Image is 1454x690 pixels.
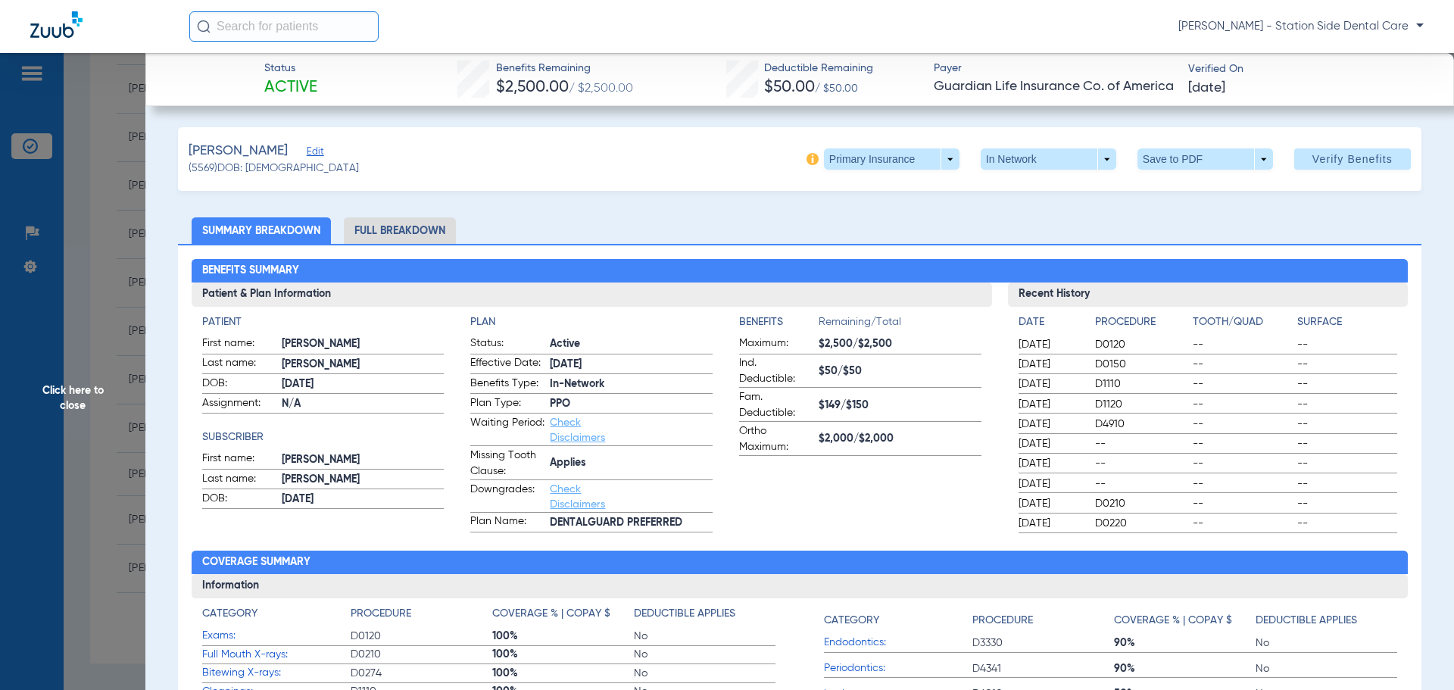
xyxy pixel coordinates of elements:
[819,336,981,352] span: $2,500/$2,500
[764,61,873,76] span: Deductible Remaining
[1019,496,1082,511] span: [DATE]
[1019,314,1082,330] h4: Date
[1297,456,1397,471] span: --
[824,613,879,629] h4: Category
[972,606,1114,634] app-breakdown-title: Procedure
[815,83,858,94] span: / $50.00
[351,606,492,627] app-breakdown-title: Procedure
[351,666,492,681] span: D0274
[470,448,544,479] span: Missing Tooth Clause:
[634,629,775,644] span: No
[282,452,445,468] span: [PERSON_NAME]
[470,376,544,394] span: Benefits Type:
[824,660,972,676] span: Periodontics:
[1193,357,1293,372] span: --
[550,376,713,392] span: In-Network
[550,515,713,531] span: DENTALGUARD PREFERRED
[1193,337,1293,352] span: --
[1297,476,1397,492] span: --
[202,376,276,394] span: DOB:
[819,431,981,447] span: $2,000/$2,000
[1193,456,1293,471] span: --
[739,423,813,455] span: Ortho Maximum:
[739,389,813,421] span: Fam. Deductible:
[1095,397,1187,412] span: D1120
[202,336,276,354] span: First name:
[492,647,634,662] span: 100%
[307,146,320,161] span: Edit
[192,259,1409,283] h2: Benefits Summary
[202,628,351,644] span: Exams:
[739,355,813,387] span: Ind. Deductible:
[972,635,1114,651] span: D3330
[1095,476,1187,492] span: --
[1019,417,1082,432] span: [DATE]
[492,629,634,644] span: 100%
[1019,314,1082,336] app-breakdown-title: Date
[807,153,819,165] img: info-icon
[202,395,276,414] span: Assignment:
[819,364,981,379] span: $50/$50
[470,355,544,373] span: Effective Date:
[496,80,569,95] span: $2,500.00
[634,647,775,662] span: No
[634,606,735,622] h4: Deductible Applies
[470,336,544,354] span: Status:
[282,492,445,507] span: [DATE]
[1019,516,1082,531] span: [DATE]
[1019,357,1082,372] span: [DATE]
[492,666,634,681] span: 100%
[202,606,351,627] app-breakdown-title: Category
[1137,148,1273,170] button: Save to PDF
[264,77,317,98] span: Active
[739,314,819,336] app-breakdown-title: Benefits
[192,551,1409,575] h2: Coverage Summary
[282,336,445,352] span: [PERSON_NAME]
[202,451,276,469] span: First name:
[1188,61,1430,77] span: Verified On
[202,355,276,373] span: Last name:
[1095,436,1187,451] span: --
[819,314,981,336] span: Remaining/Total
[470,314,713,330] app-breakdown-title: Plan
[1193,417,1293,432] span: --
[1193,496,1293,511] span: --
[1256,635,1397,651] span: No
[202,491,276,509] span: DOB:
[351,647,492,662] span: D0210
[1193,436,1293,451] span: --
[192,283,992,307] h3: Patient & Plan Information
[1095,376,1187,392] span: D1110
[496,61,633,76] span: Benefits Remaining
[1297,516,1397,531] span: --
[1114,613,1232,629] h4: Coverage % | Copay $
[351,606,411,622] h4: Procedure
[1193,314,1293,336] app-breakdown-title: Tooth/Quad
[470,395,544,414] span: Plan Type:
[1256,613,1357,629] h4: Deductible Applies
[202,665,351,681] span: Bitewing X-rays:
[202,647,351,663] span: Full Mouth X-rays:
[492,606,610,622] h4: Coverage % | Copay $
[344,217,456,244] li: Full Breakdown
[1297,357,1397,372] span: --
[1095,314,1187,336] app-breakdown-title: Procedure
[1188,79,1225,98] span: [DATE]
[282,396,445,412] span: N/A
[972,661,1114,676] span: D4341
[282,376,445,392] span: [DATE]
[1114,606,1256,634] app-breakdown-title: Coverage % | Copay $
[1114,661,1256,676] span: 90%
[1095,496,1187,511] span: D0210
[934,77,1175,96] span: Guardian Life Insurance Co. of America
[192,217,331,244] li: Summary Breakdown
[202,606,257,622] h4: Category
[264,61,317,76] span: Status
[550,417,605,443] a: Check Disclaimers
[1193,476,1293,492] span: --
[189,161,359,176] span: (5569) DOB: [DEMOGRAPHIC_DATA]
[739,314,819,330] h4: Benefits
[202,429,445,445] h4: Subscriber
[1114,635,1256,651] span: 90%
